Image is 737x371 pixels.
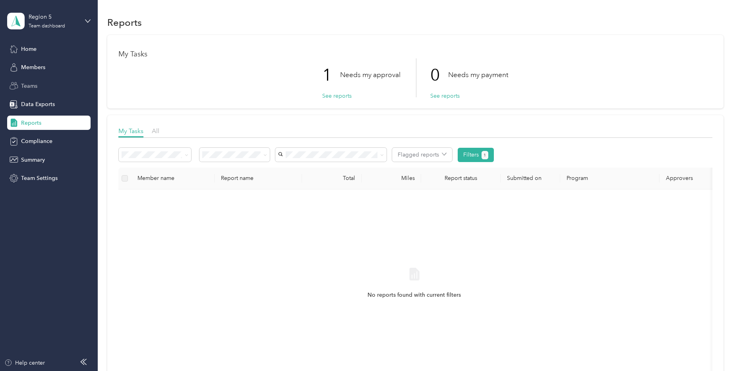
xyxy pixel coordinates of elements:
p: Needs my approval [340,70,400,80]
div: Total [308,175,355,182]
span: No reports found with current filters [368,291,461,300]
iframe: Everlance-gr Chat Button Frame [693,327,737,371]
th: Member name [131,168,215,189]
th: Report name [215,168,302,189]
span: Members [21,63,45,71]
p: Needs my payment [448,70,508,80]
h1: My Tasks [118,50,712,58]
span: Summary [21,156,45,164]
h1: Reports [107,18,142,27]
span: Home [21,45,37,53]
button: See reports [322,92,352,100]
span: All [152,127,159,135]
span: Data Exports [21,100,55,108]
button: 1 [482,151,488,159]
span: Reports [21,119,41,127]
button: Filters1 [458,148,494,162]
div: Member name [137,175,208,182]
p: 0 [430,58,448,92]
span: Compliance [21,137,52,145]
div: Region 5 [29,13,78,21]
button: See reports [430,92,460,100]
th: Program [560,168,660,189]
p: 1 [322,58,340,92]
div: Miles [368,175,415,182]
button: Flagged reports [392,148,452,162]
button: Help center [4,359,45,367]
span: Team Settings [21,174,58,182]
span: Report status [427,175,494,182]
div: Team dashboard [29,24,65,29]
span: My Tasks [118,127,143,135]
th: Submitted on [501,168,560,189]
span: Teams [21,82,37,90]
span: 1 [484,152,486,159]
